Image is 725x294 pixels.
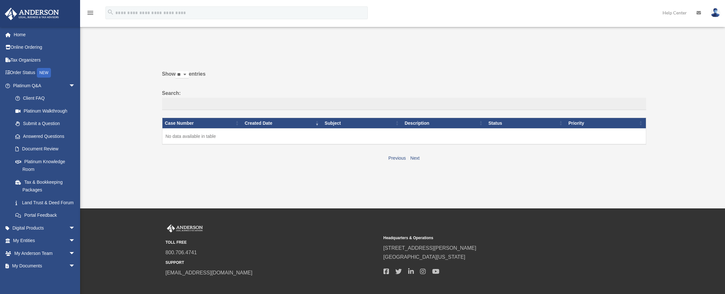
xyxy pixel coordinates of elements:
span: arrow_drop_down [69,79,82,92]
a: Portal Feedback [9,209,82,222]
a: Digital Productsarrow_drop_down [4,222,85,234]
a: Online Learningarrow_drop_down [4,272,85,285]
a: [EMAIL_ADDRESS][DOMAIN_NAME] [166,270,252,275]
a: Home [4,28,85,41]
a: 800.706.4741 [166,250,197,255]
i: menu [87,9,94,17]
th: Priority: activate to sort column ascending [566,118,646,129]
td: No data available in table [162,129,646,145]
a: menu [87,11,94,17]
a: Order StatusNEW [4,66,85,80]
a: Platinum Knowledge Room [9,155,82,176]
i: search [107,9,114,16]
a: Platinum Walkthrough [9,105,82,117]
th: Description: activate to sort column ascending [402,118,486,129]
img: User Pic [711,8,720,17]
label: Search: [162,89,646,110]
a: Answered Questions [9,130,78,143]
img: Anderson Advisors Platinum Portal [3,8,61,20]
small: Headquarters & Operations [383,235,597,241]
a: Next [410,155,420,161]
a: My Documentsarrow_drop_down [4,260,85,273]
span: arrow_drop_down [69,272,82,285]
a: Tax Organizers [4,54,85,66]
th: Case Number: activate to sort column ascending [162,118,242,129]
a: Tax & Bookkeeping Packages [9,176,82,196]
img: Anderson Advisors Platinum Portal [166,224,204,233]
span: arrow_drop_down [69,234,82,248]
span: arrow_drop_down [69,260,82,273]
a: [GEOGRAPHIC_DATA][US_STATE] [383,254,465,260]
a: Land Trust & Deed Forum [9,196,82,209]
a: Previous [388,155,406,161]
a: Online Ordering [4,41,85,54]
a: Platinum Q&Aarrow_drop_down [4,79,82,92]
a: My Entitiesarrow_drop_down [4,234,85,247]
small: SUPPORT [166,259,379,266]
a: Document Review [9,143,82,155]
label: Show entries [162,70,646,85]
input: Search: [162,98,646,110]
a: [STREET_ADDRESS][PERSON_NAME] [383,245,476,251]
div: NEW [37,68,51,78]
select: Showentries [176,71,189,79]
a: My Anderson Teamarrow_drop_down [4,247,85,260]
th: Subject: activate to sort column ascending [322,118,402,129]
span: arrow_drop_down [69,247,82,260]
a: Client FAQ [9,92,82,105]
th: Status: activate to sort column ascending [486,118,566,129]
small: TOLL FREE [166,239,379,246]
a: Submit a Question [9,117,82,130]
span: arrow_drop_down [69,222,82,235]
th: Created Date: activate to sort column ascending [242,118,322,129]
